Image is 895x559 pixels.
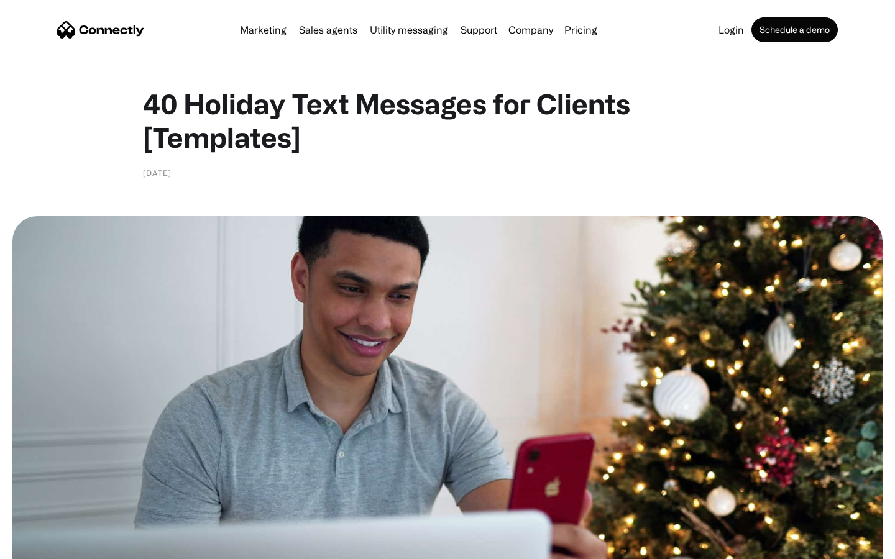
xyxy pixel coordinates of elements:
a: Sales agents [294,25,362,35]
a: Marketing [235,25,291,35]
div: Company [508,21,553,39]
a: Pricing [559,25,602,35]
div: [DATE] [143,166,172,179]
aside: Language selected: English [12,537,75,555]
ul: Language list [25,537,75,555]
a: Support [456,25,502,35]
h1: 40 Holiday Text Messages for Clients [Templates] [143,87,752,154]
a: Utility messaging [365,25,453,35]
a: Schedule a demo [751,17,838,42]
a: Login [714,25,749,35]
